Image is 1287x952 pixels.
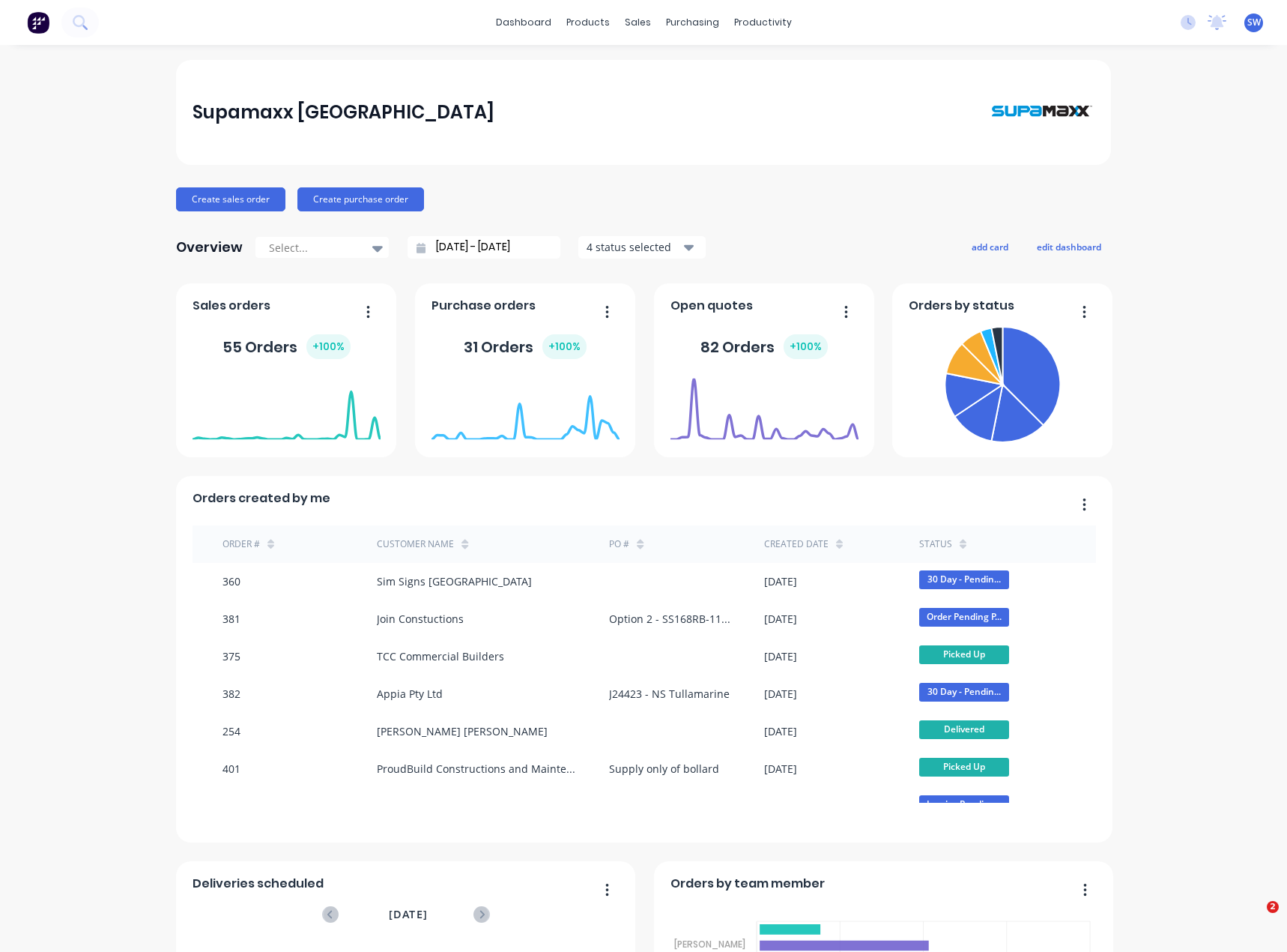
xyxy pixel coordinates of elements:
[542,334,587,359] div: + 100 %
[377,537,454,551] div: Customer Name
[919,720,1009,739] span: Delivered
[962,237,1018,256] button: add card
[919,645,1009,664] span: Picked Up
[222,648,240,664] div: 375
[919,683,1009,702] span: 30 Day - Pendin...
[377,798,480,814] div: [GEOGRAPHIC_DATA]
[1267,901,1279,913] span: 2
[919,795,1009,814] span: Invoice Pending...
[674,938,745,951] tspan: [PERSON_NAME]
[764,761,797,777] div: [DATE]
[377,648,504,664] div: TCC Commercial Builders
[909,297,1014,315] span: Orders by status
[578,236,706,259] button: 4 status selected
[176,232,243,262] div: Overview
[222,798,240,814] div: 366
[609,611,734,627] div: Option 2 - SS168RB-1100 - [GEOGRAPHIC_DATA] [GEOGRAPHIC_DATA]
[377,723,548,739] div: [PERSON_NAME] [PERSON_NAME]
[587,239,681,255] div: 4 status selected
[193,489,330,507] span: Orders created by me
[617,11,658,34] div: sales
[609,761,719,777] div: Supply only of bollard
[764,798,797,814] div: [DATE]
[1236,901,1272,937] iframe: Intercom live chat
[377,761,579,777] div: ProudBuild Constructions and Maintenance
[764,723,797,739] div: [DATE]
[784,334,828,359] div: + 100 %
[377,611,464,627] div: Join Constuctions
[670,297,753,315] span: Open quotes
[727,11,799,34] div: productivity
[658,11,727,34] div: purchasing
[222,761,240,777] div: 401
[27,11,49,34] img: Factory
[764,537,829,551] div: Created date
[297,187,424,211] button: Create purchase order
[919,608,1009,627] span: Order Pending P...
[990,75,1094,149] img: Supamaxx Australia
[609,798,666,814] div: P/O 329361
[700,334,828,359] div: 82 Orders
[193,97,494,127] div: Supamaxx [GEOGRAPHIC_DATA]
[193,297,270,315] span: Sales orders
[222,723,240,739] div: 254
[306,334,351,359] div: + 100 %
[609,686,730,702] div: J24423 - NS Tullamarine
[1027,237,1111,256] button: edit dashboard
[609,537,629,551] div: PO #
[222,611,240,627] div: 381
[377,686,443,702] div: Appia Pty Ltd
[488,11,559,34] a: dashboard
[377,573,532,589] div: Sim Signs [GEOGRAPHIC_DATA]
[764,573,797,589] div: [DATE]
[764,686,797,702] div: [DATE]
[222,334,351,359] div: 55 Orders
[431,297,536,315] span: Purchase orders
[919,537,952,551] div: status
[222,573,240,589] div: 360
[389,906,428,923] span: [DATE]
[176,187,285,211] button: Create sales order
[464,334,587,359] div: 31 Orders
[919,758,1009,777] span: Picked Up
[222,537,260,551] div: Order #
[764,648,797,664] div: [DATE]
[670,875,825,893] span: Orders by team member
[193,875,324,893] span: Deliveries scheduled
[764,611,797,627] div: [DATE]
[222,686,240,702] div: 382
[1247,16,1261,29] span: SW
[559,11,617,34] div: products
[919,570,1009,589] span: 30 Day - Pendin...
